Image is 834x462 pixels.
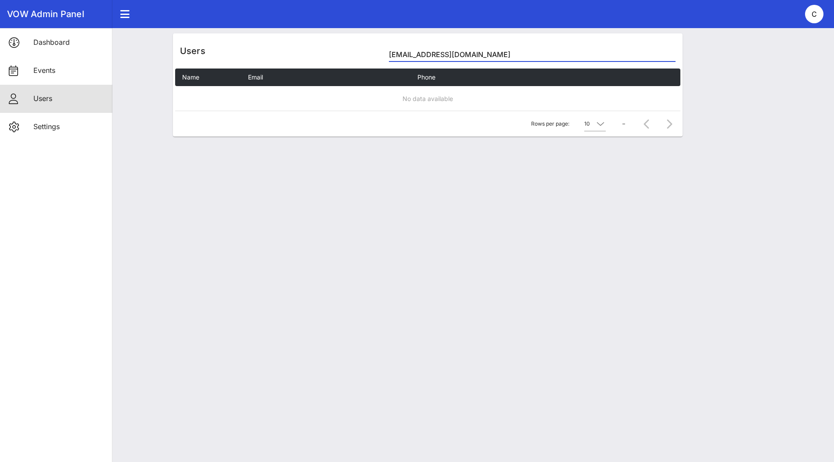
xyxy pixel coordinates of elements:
[410,69,598,86] th: Phone
[33,94,105,103] div: Users
[175,69,241,86] th: Name
[241,69,410,86] th: Email
[584,120,590,128] div: 10
[33,66,105,75] div: Events
[173,33,683,69] div: Users
[248,73,263,81] span: Email
[33,123,105,131] div: Settings
[417,73,435,81] span: Phone
[7,9,105,19] div: VOW Admin Panel
[805,5,823,23] div: C
[584,117,606,131] div: 10Rows per page:
[33,38,105,47] div: Dashboard
[182,73,199,81] span: Name
[175,86,680,111] td: No data available
[622,120,625,128] div: –
[531,111,606,137] div: Rows per page:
